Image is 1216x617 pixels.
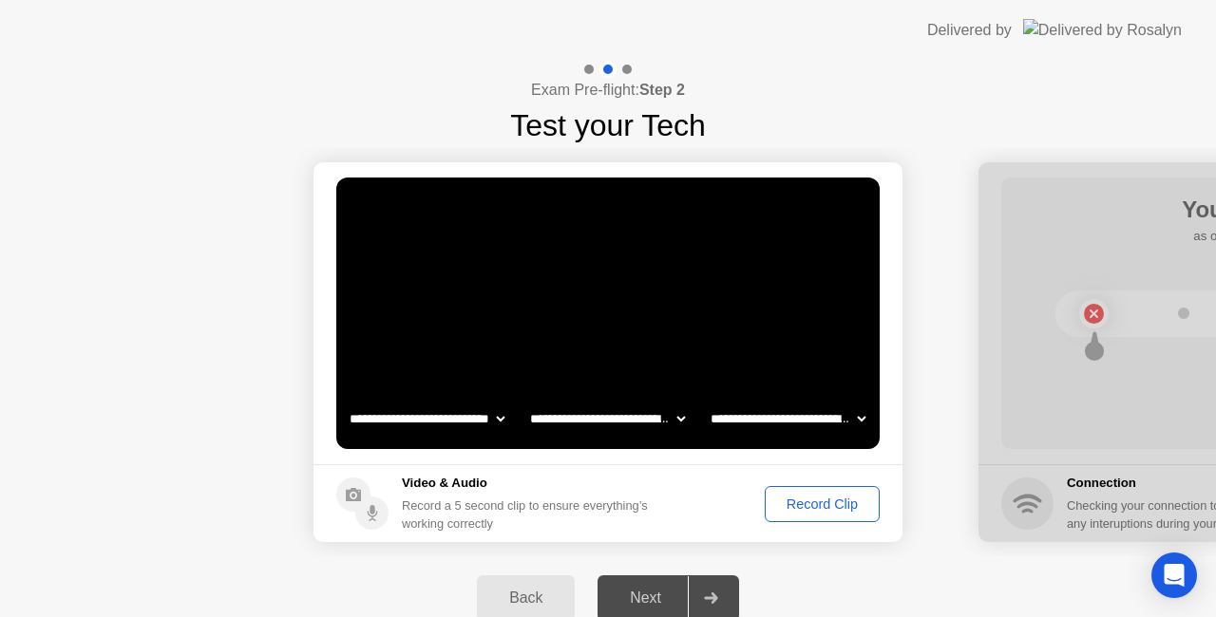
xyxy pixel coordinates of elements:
h5: Video & Audio [402,474,655,493]
h1: Test your Tech [510,103,706,148]
div: Delivered by [927,19,1012,42]
div: Record Clip [771,496,873,512]
div: Next [603,589,688,607]
select: Available cameras [346,400,508,438]
div: Open Intercom Messenger [1151,552,1197,598]
select: Available microphones [707,400,869,438]
h4: Exam Pre-flight: [531,79,685,102]
button: Record Clip [765,486,880,522]
select: Available speakers [526,400,689,438]
div: Record a 5 second clip to ensure everything’s working correctly [402,496,655,533]
div: Back [483,589,569,607]
b: Step 2 [639,82,685,98]
img: Delivered by Rosalyn [1023,19,1182,41]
